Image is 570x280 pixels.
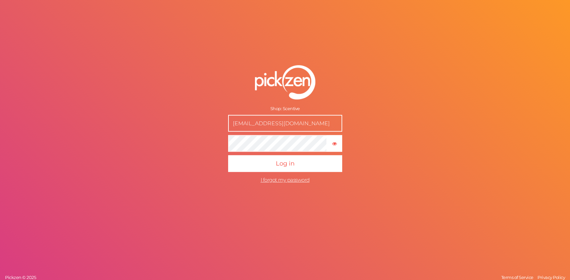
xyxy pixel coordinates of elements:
[537,275,565,280] span: Privacy Policy
[228,155,342,172] button: Log in
[276,160,295,167] span: Log in
[228,106,342,111] div: Shop: Scentive
[536,275,567,280] a: Privacy Policy
[228,115,342,132] input: E-mail
[255,65,315,100] img: pz-logo-white.png
[3,275,38,280] a: Pickzen © 2025
[501,275,533,280] span: Terms of Service
[500,275,535,280] a: Terms of Service
[261,177,310,183] a: I forgot my password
